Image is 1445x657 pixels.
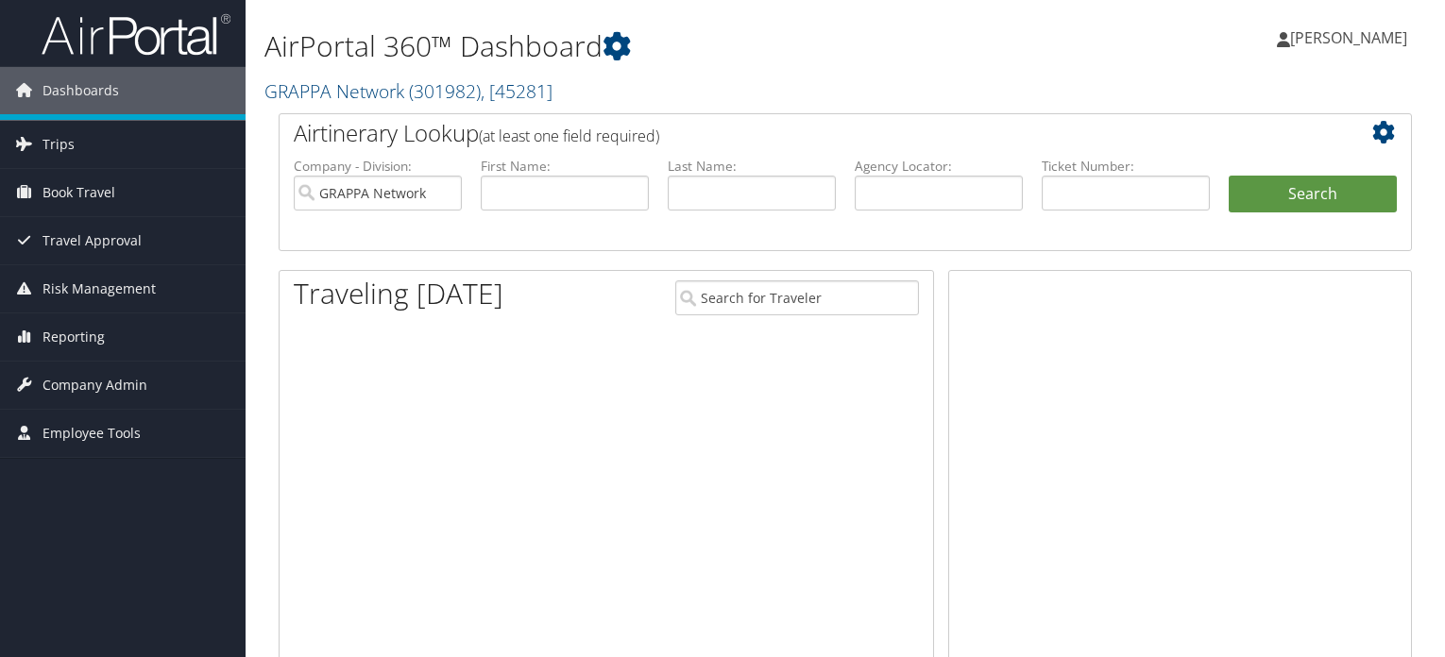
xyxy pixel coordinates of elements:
[264,78,552,104] a: GRAPPA Network
[855,157,1023,176] label: Agency Locator:
[668,157,836,176] label: Last Name:
[675,280,919,315] input: Search for Traveler
[42,217,142,264] span: Travel Approval
[294,157,462,176] label: Company - Division:
[294,274,503,313] h1: Traveling [DATE]
[42,362,147,409] span: Company Admin
[42,410,141,457] span: Employee Tools
[42,313,105,361] span: Reporting
[481,78,552,104] span: , [ 45281 ]
[1229,176,1397,213] button: Search
[42,169,115,216] span: Book Travel
[42,121,75,168] span: Trips
[1290,27,1407,48] span: [PERSON_NAME]
[1277,9,1426,66] a: [PERSON_NAME]
[479,126,659,146] span: (at least one field required)
[42,12,230,57] img: airportal-logo.png
[481,157,649,176] label: First Name:
[409,78,481,104] span: ( 301982 )
[42,67,119,114] span: Dashboards
[294,117,1302,149] h2: Airtinerary Lookup
[264,26,1039,66] h1: AirPortal 360™ Dashboard
[1042,157,1210,176] label: Ticket Number:
[42,265,156,312] span: Risk Management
